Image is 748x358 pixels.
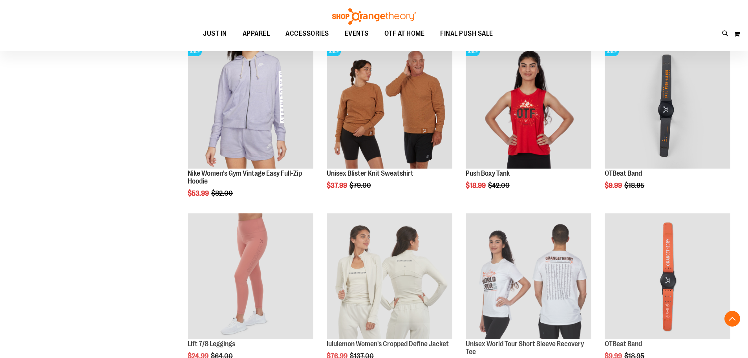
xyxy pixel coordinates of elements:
a: Product image for Unisex Blister Knit SweatshirtSALE [327,43,452,170]
span: ACCESSORIES [285,25,329,42]
a: OTF AT HOME [377,25,433,43]
a: Unisex Blister Knit Sweatshirt [327,169,413,177]
a: OTBeat BandSALE [605,43,730,170]
a: OTBeat Band [605,213,730,340]
span: EVENTS [345,25,369,42]
img: Product image for Unisex Blister Knit Sweatshirt [327,43,452,169]
span: SALE [466,47,480,56]
a: JUST IN [195,25,235,43]
a: Unisex World Tour Short Sleeve Recovery Tee [466,340,584,356]
span: $9.99 [605,182,623,189]
img: Product image for Unisex World Tour Short Sleeve Recovery Tee [466,213,591,339]
span: $79.00 [349,182,372,189]
span: SALE [327,47,341,56]
a: ACCESSORIES [278,25,337,43]
div: product [601,39,734,209]
div: product [323,39,456,209]
div: product [462,39,595,209]
span: $18.99 [466,182,487,189]
span: $37.99 [327,182,348,189]
a: Product image for Nike Gym Vintage Easy Full Zip HoodieSALE [188,43,313,170]
img: OTBeat Band [605,43,730,169]
a: Product image for lululemon Define Jacket Cropped [327,213,452,340]
a: EVENTS [337,25,377,43]
img: Product image for Lift 7/8 Leggings [188,213,313,339]
a: lululemon Women's Cropped Define Jacket [327,340,449,348]
span: SALE [188,47,202,56]
span: APPAREL [243,25,270,42]
div: product [184,39,317,217]
span: FINAL PUSH SALE [440,25,493,42]
a: APPAREL [235,25,278,43]
span: $42.00 [488,182,511,189]
a: OTBeat Band [605,169,642,177]
img: OTBeat Band [605,213,730,339]
span: $53.99 [188,189,210,197]
span: JUST IN [203,25,227,42]
img: Product image for lululemon Define Jacket Cropped [327,213,452,339]
a: Product image for Lift 7/8 Leggings [188,213,313,340]
span: OTF AT HOME [384,25,425,42]
span: SALE [605,47,619,56]
a: Nike Women's Gym Vintage Easy Full-Zip Hoodie [188,169,302,185]
a: Lift 7/8 Leggings [188,340,235,348]
img: Product image for Push Boxy Tank [466,43,591,169]
a: Product image for Push Boxy TankSALE [466,43,591,170]
button: Back To Top [724,311,740,327]
a: FINAL PUSH SALE [432,25,501,42]
img: Shop Orangetheory [331,8,417,25]
span: $82.00 [211,189,234,197]
a: Push Boxy Tank [466,169,510,177]
a: Product image for Unisex World Tour Short Sleeve Recovery Tee [466,213,591,340]
img: Product image for Nike Gym Vintage Easy Full Zip Hoodie [188,43,313,169]
span: $18.95 [624,182,646,189]
a: OTBeat Band [605,340,642,348]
